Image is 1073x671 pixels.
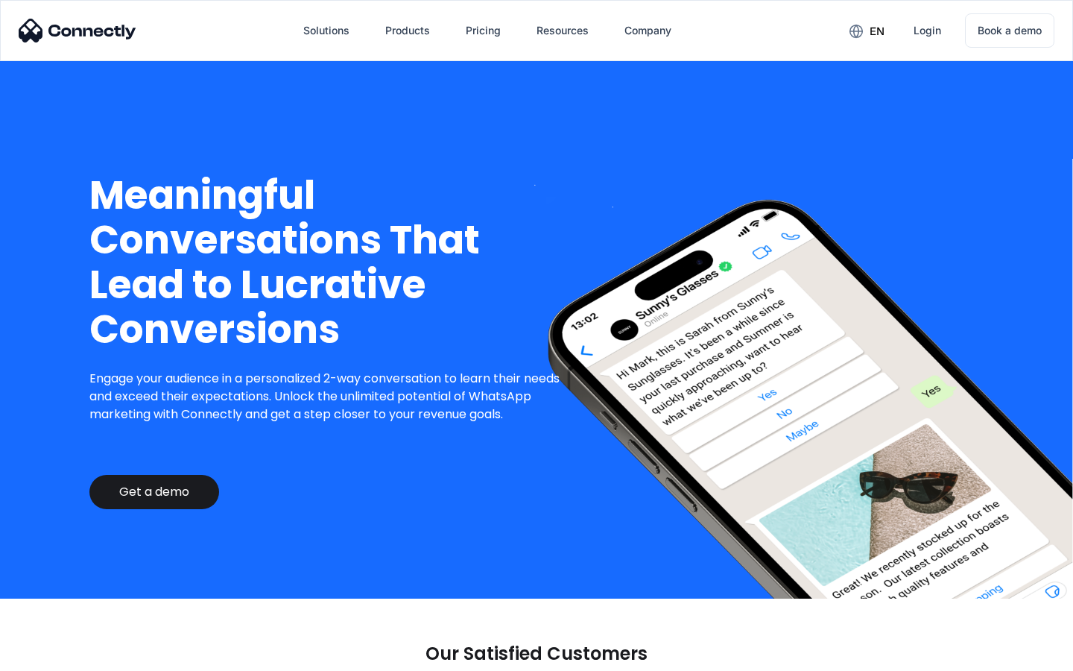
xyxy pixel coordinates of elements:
img: Connectly Logo [19,19,136,42]
div: Products [385,20,430,41]
div: en [870,21,884,42]
aside: Language selected: English [15,645,89,666]
a: Login [902,13,953,48]
a: Book a demo [965,13,1054,48]
div: Solutions [303,20,349,41]
div: Login [914,20,941,41]
div: Resources [536,20,589,41]
div: Get a demo [119,485,189,500]
p: Our Satisfied Customers [425,643,648,664]
ul: Language list [30,645,89,666]
a: Pricing [454,13,513,48]
a: Get a demo [89,475,219,509]
h1: Meaningful Conversations That Lead to Lucrative Conversions [89,173,572,352]
div: Pricing [466,20,501,41]
p: Engage your audience in a personalized 2-way conversation to learn their needs and exceed their e... [89,370,572,423]
div: Company [624,20,671,41]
